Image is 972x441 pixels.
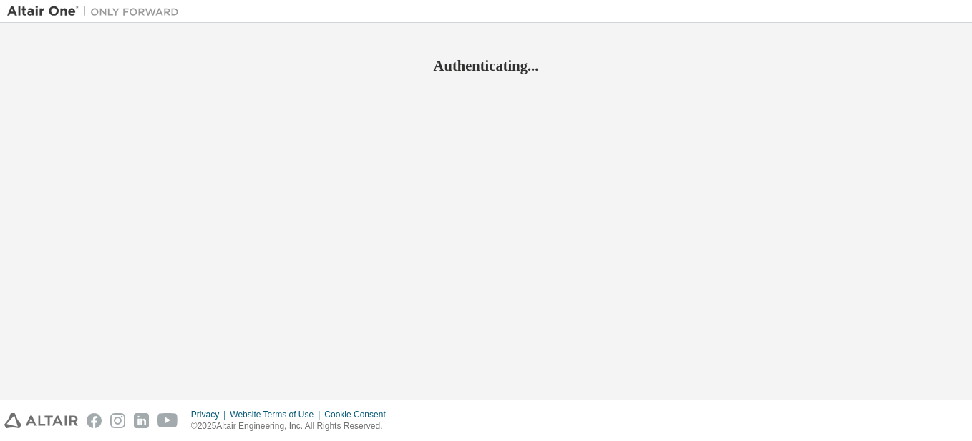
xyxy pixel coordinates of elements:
img: facebook.svg [87,413,102,428]
div: Privacy [191,409,230,420]
img: youtube.svg [157,413,178,428]
img: instagram.svg [110,413,125,428]
img: linkedin.svg [134,413,149,428]
img: Altair One [7,4,186,19]
div: Website Terms of Use [230,409,324,420]
p: © 2025 Altair Engineering, Inc. All Rights Reserved. [191,420,394,432]
div: Cookie Consent [324,409,394,420]
img: altair_logo.svg [4,413,78,428]
h2: Authenticating... [7,56,965,75]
